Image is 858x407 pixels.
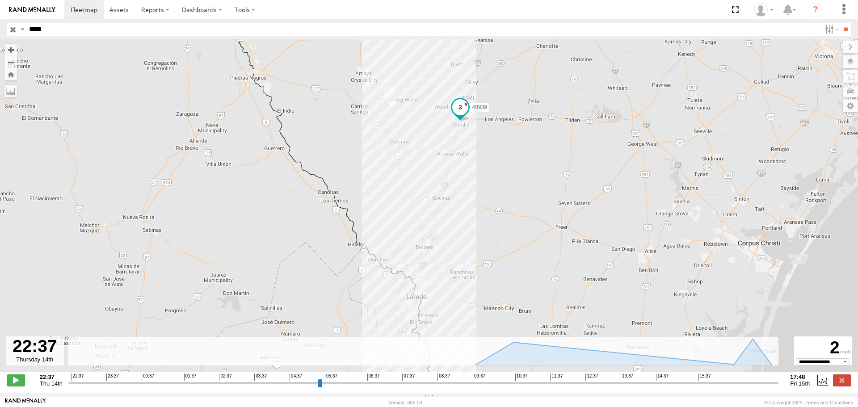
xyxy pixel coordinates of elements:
button: Zoom Home [4,68,17,80]
span: 00:37 [142,373,154,381]
span: Fri 15th Aug 2025 [790,380,810,387]
span: 23:37 [106,373,119,381]
span: 13:37 [621,373,633,381]
span: Thu 14th Aug 2025 [40,380,63,387]
a: Terms and Conditions [806,400,853,405]
span: 04:37 [290,373,302,381]
span: 07:37 [402,373,415,381]
label: Measure [4,85,17,97]
span: 40939 [472,104,487,110]
span: 06:37 [367,373,380,381]
label: Map Settings [843,100,858,112]
span: 09:37 [473,373,485,381]
span: 11:37 [550,373,563,381]
strong: 22:37 [40,373,63,380]
div: Caseta Laredo TX [751,3,777,17]
i: ? [808,3,823,17]
span: 05:37 [325,373,337,381]
label: Close [833,374,851,386]
span: 15:37 [698,373,711,381]
span: 02:37 [219,373,231,381]
span: 01:37 [184,373,197,381]
button: Zoom in [4,44,17,56]
span: 12:37 [585,373,598,381]
div: Version: 305.03 [388,400,422,405]
span: 03:37 [254,373,267,381]
label: Play/Stop [7,374,25,386]
div: 2 [795,338,851,358]
span: 08:37 [437,373,450,381]
img: rand-logo.svg [9,7,55,13]
div: © Copyright 2025 - [764,400,853,405]
strong: 17:48 [790,373,810,380]
span: 22:37 [71,373,84,381]
label: Search Filter Options [821,23,841,36]
span: 14:37 [656,373,669,381]
button: Zoom out [4,56,17,68]
a: Visit our Website [5,398,46,407]
label: Search Query [19,23,26,36]
span: 10:37 [515,373,528,381]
